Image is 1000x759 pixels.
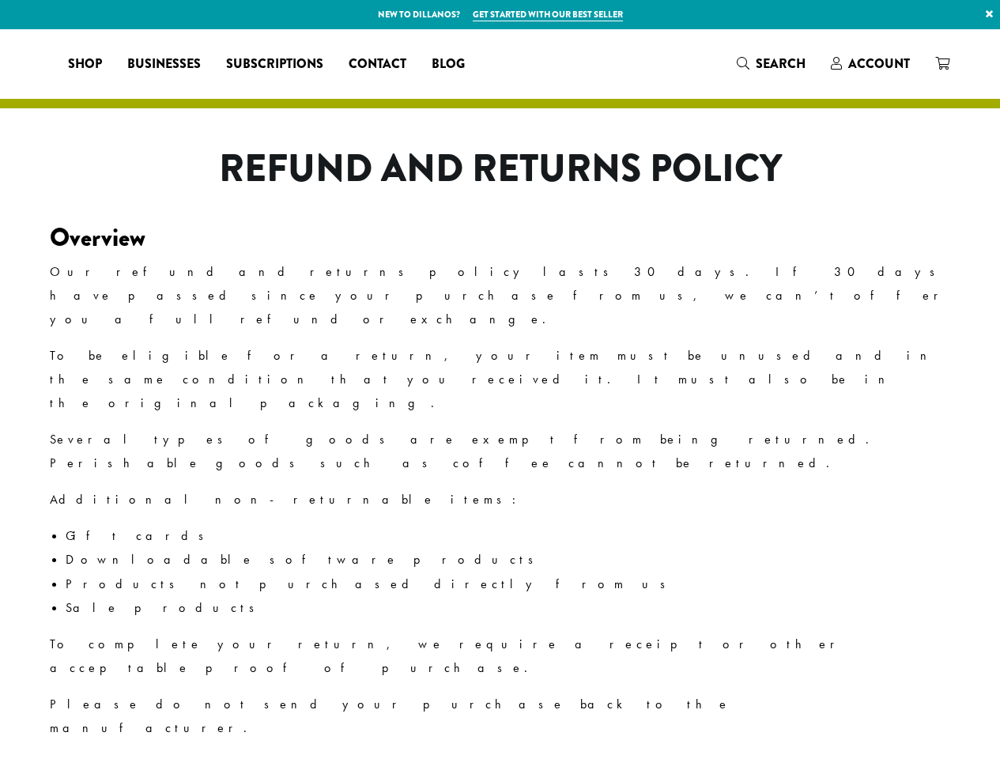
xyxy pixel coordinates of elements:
[50,428,951,475] p: Several types of goods are exempt from being returned. Perishable goods such as coffee cannot be ...
[848,55,910,73] span: Account
[66,548,951,572] li: Downloadable software products
[226,55,323,74] span: Subscriptions
[50,488,951,512] p: Additional non-returnable items:
[756,55,806,73] span: Search
[50,223,951,253] h3: Overview
[66,572,951,596] li: Products not purchased directly from us
[432,55,465,74] span: Blog
[127,55,201,74] span: Businesses
[724,51,818,77] a: Search
[66,596,951,620] li: Sale products
[473,8,623,21] a: Get started with our best seller
[68,55,102,74] span: Shop
[66,524,951,548] li: Gift cards
[50,260,951,331] p: Our refund and returns policy lasts 30 days. If 30 days have passed since your purchase from us, ...
[162,146,838,192] h1: Refund and Returns Policy
[50,632,951,680] p: To complete your return, we require a receipt or other acceptable proof of purchase.
[349,55,406,74] span: Contact
[50,344,951,415] p: To be eligible for a return, your item must be unused and in the same condition that you received...
[50,693,951,740] p: Please do not send your purchase back to the manufacturer.
[55,51,115,77] a: Shop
